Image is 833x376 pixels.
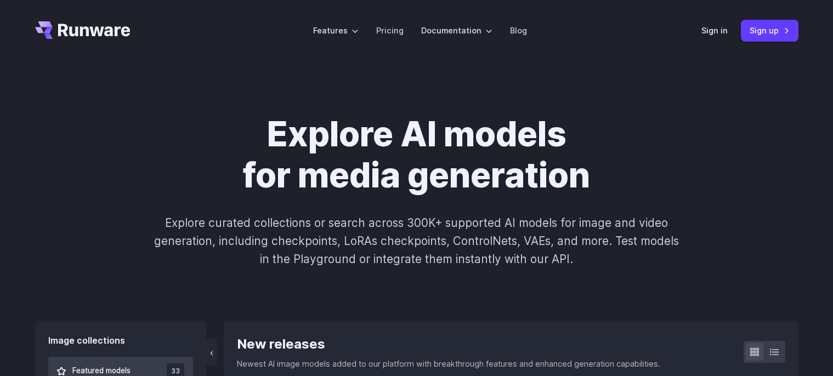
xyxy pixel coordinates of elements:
label: Features [313,24,359,37]
div: New releases [237,334,660,355]
button: ‹ [206,339,217,365]
h1: Explore AI models for media generation [111,114,722,196]
a: Pricing [376,24,404,37]
a: Blog [510,24,527,37]
a: Sign in [701,24,728,37]
a: Go to / [35,21,131,39]
p: Newest AI image models added to our platform with breakthrough features and enhanced generation c... [237,357,660,370]
div: Image collections [48,334,194,348]
label: Documentation [421,24,492,37]
p: Explore curated collections or search across 300K+ supported AI models for image and video genera... [149,214,683,269]
a: Sign up [741,20,798,41]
